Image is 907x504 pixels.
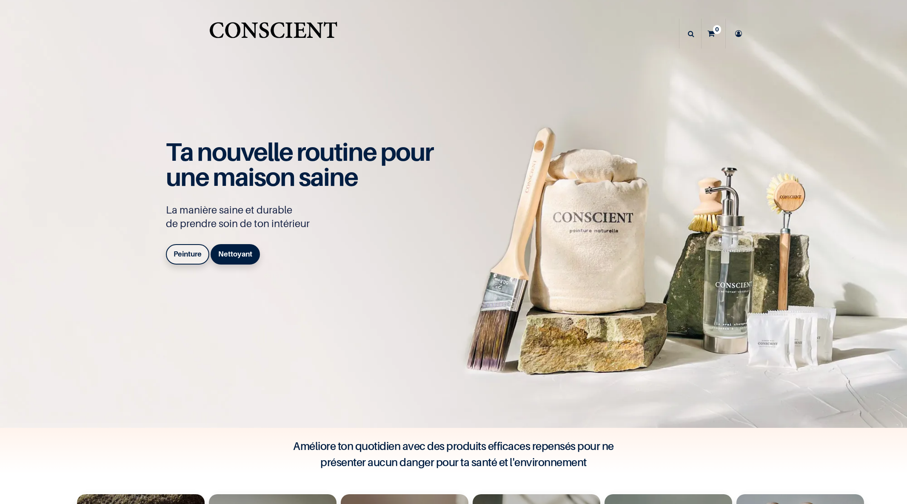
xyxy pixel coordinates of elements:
[218,250,252,258] b: Nettoyant
[283,438,624,470] h4: Améliore ton quotidien avec des produits efficaces repensés pour ne présenter aucun danger pour t...
[174,250,202,258] b: Peinture
[166,203,442,231] p: La manière saine et durable de prendre soin de ton intérieur
[166,244,209,265] a: Peinture
[713,25,721,34] sup: 0
[166,137,433,192] span: Ta nouvelle routine pour une maison saine
[208,17,339,51] img: Conscient
[211,244,260,265] a: Nettoyant
[208,17,339,51] a: Logo of Conscient
[702,19,725,48] a: 0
